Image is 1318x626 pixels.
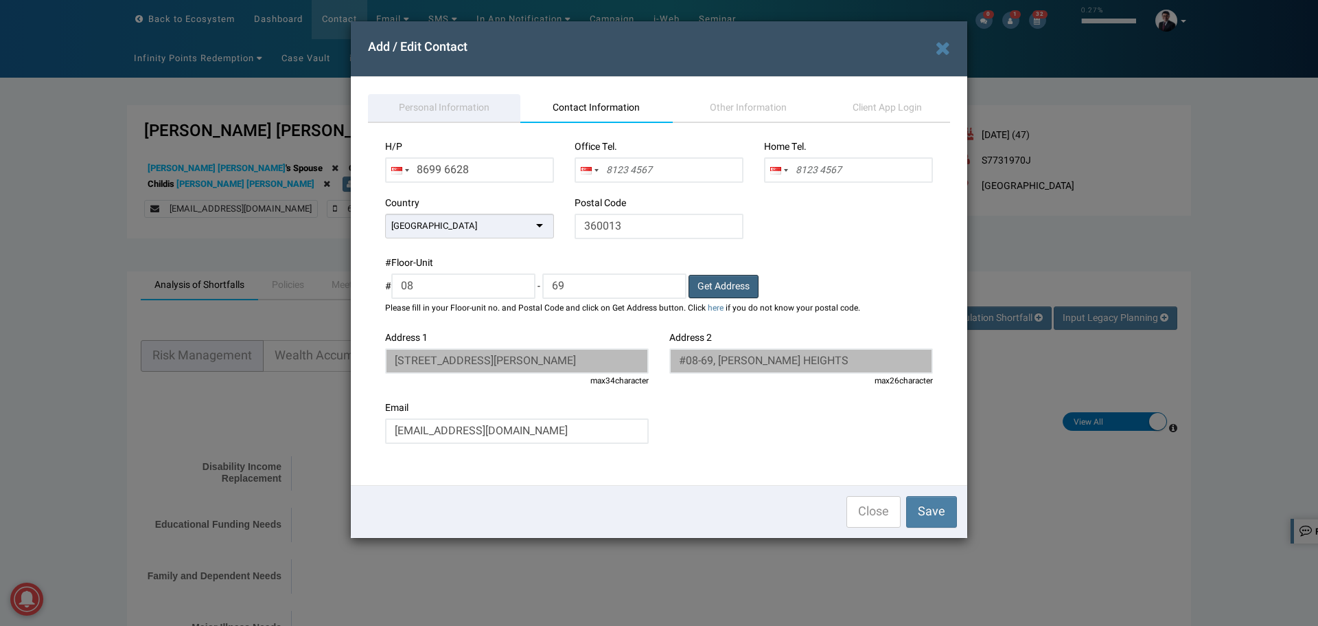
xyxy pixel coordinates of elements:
label: Address 1 [385,331,428,345]
span: Other Information [710,100,787,115]
button: Get Address [689,275,759,298]
a: Other Information [673,94,825,123]
label: Country [385,197,419,210]
span: Click [688,302,706,314]
span: Get Address [697,279,750,293]
div: Singapore: +65 [765,158,791,182]
span: Add / Edit Contact [368,38,467,56]
span: Close [858,502,889,521]
span: Personal Information [399,100,489,115]
label: Floor-Unit [391,256,433,270]
span: Save [918,502,945,521]
div: # [385,273,933,314]
label: Home Tel. [764,140,807,154]
div: [GEOGRAPHIC_DATA] [391,220,477,232]
span: character [615,375,649,387]
span: character [899,375,933,387]
small: 34 [590,375,649,387]
span: max [590,375,605,387]
div: Singapore: +65 [386,158,412,182]
small: 26 [875,375,933,387]
span: max [875,375,890,387]
label: H/P [385,140,402,154]
span: Contact Information [553,100,640,115]
a: Contact Information [520,94,673,123]
input: 8123 4567 [764,157,933,183]
span: Please fill in your Floor-unit no. and Postal Code and click on Get Address button. [385,302,686,314]
div: Singapore: +65 [575,158,601,182]
div: # [385,256,933,314]
button: Save [906,496,957,528]
input: 8123 4567 [575,157,743,183]
label: Address 2 [669,331,712,345]
span: Client App Login [853,100,922,115]
label: Office Tel. [575,140,617,154]
span: - [537,279,540,293]
button: Close [846,496,901,528]
a: here [708,302,724,314]
span: if you do not know your postal code. [726,302,860,314]
a: Personal Information [368,94,520,123]
input: 8123 4567 [385,157,554,183]
span: Email [385,401,408,415]
label: Postal Code [575,197,626,210]
a: Client App Login [824,94,950,123]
